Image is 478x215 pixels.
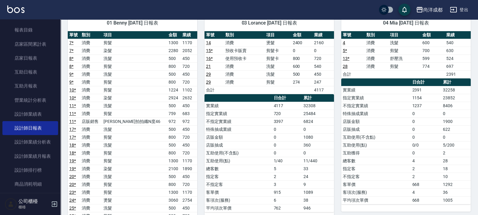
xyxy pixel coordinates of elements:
[341,180,411,188] td: 客單價
[411,86,441,94] td: 2391
[102,180,167,188] td: 剪髮
[167,55,181,62] td: 500
[167,31,181,39] th: 金額
[80,94,102,102] td: 消費
[167,149,181,157] td: 800
[341,110,411,117] td: 特殊抽成業績
[102,86,167,94] td: 剪髮
[181,94,197,102] td: 2632
[2,149,58,163] a: 設計師業績月報表
[341,141,411,149] td: 互助使用(點)
[272,102,302,110] td: 4117
[206,40,211,45] a: 14
[181,157,197,165] td: 1170
[313,78,334,86] td: 247
[341,196,411,204] td: 平均項次單價
[205,196,272,204] td: 客項次(服務)
[302,102,334,110] td: 32308
[2,177,58,191] a: 商品消耗明細
[302,188,334,196] td: 1089
[313,70,334,78] td: 450
[80,173,102,180] td: 消費
[411,196,441,204] td: 668
[102,31,167,39] th: 項目
[291,39,313,47] td: 2400
[181,196,197,204] td: 2754
[18,198,49,204] h5: 公司櫃檯
[181,180,197,188] td: 720
[414,4,445,16] button: 尚洋成都
[365,39,388,47] td: 消費
[272,157,302,165] td: 1/40
[341,165,411,173] td: 指定客
[265,55,291,62] td: 剪髮卡
[302,204,334,212] td: 946
[341,94,411,102] td: 指定實業績
[80,180,102,188] td: 消費
[411,157,441,165] td: 4
[388,31,421,39] th: 項目
[441,165,471,173] td: 18
[181,204,197,212] td: 450
[167,110,181,117] td: 759
[102,133,167,141] td: 剪髮
[205,86,224,94] td: 合計
[341,149,411,157] td: 互助獲得
[80,62,102,70] td: 消費
[341,188,411,196] td: 客項次(服務)
[272,117,302,125] td: 3397
[272,125,302,133] td: 0
[441,188,471,196] td: 36
[411,117,441,125] td: 0
[265,31,291,39] th: 項目
[205,149,272,157] td: 互助使用(不含點)
[205,204,272,212] td: 平均項次單價
[272,110,302,117] td: 720
[441,117,471,125] td: 1900
[167,125,181,133] td: 500
[445,39,471,47] td: 540
[2,163,58,177] a: 設計師排行榜
[80,204,102,212] td: 消費
[445,62,471,70] td: 697
[441,196,471,204] td: 1005
[388,47,421,55] td: 剪髮
[441,173,471,180] td: 10
[102,47,167,55] td: 染髮
[441,94,471,102] td: 23852
[341,117,411,125] td: 店販金額
[272,133,302,141] td: 0
[102,204,167,212] td: 洗髮
[441,110,471,117] td: 0
[388,39,421,47] td: 洗髮
[181,133,197,141] td: 720
[411,78,441,86] th: 日合計
[167,204,181,212] td: 500
[167,165,181,173] td: 2100
[167,39,181,47] td: 1300
[365,62,388,70] td: 消費
[102,165,167,173] td: 染髮
[205,94,334,212] table: a dense table
[313,55,334,62] td: 720
[181,110,197,117] td: 683
[80,110,102,117] td: 消費
[411,173,441,180] td: 2
[313,31,334,39] th: 業績
[205,133,272,141] td: 店販金額
[167,102,181,110] td: 500
[341,31,471,78] table: a dense table
[272,204,302,212] td: 762
[102,125,167,133] td: 洗髮
[441,157,471,165] td: 28
[265,47,291,55] td: 剪髮卡
[80,102,102,110] td: 消費
[181,62,197,70] td: 720
[2,65,58,79] a: 互助日報表
[2,121,58,135] a: 設計師日報表
[102,196,167,204] td: 燙髮
[272,149,302,157] td: 0
[272,165,302,173] td: 5
[2,23,58,37] a: 報表目錄
[421,62,444,70] td: 774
